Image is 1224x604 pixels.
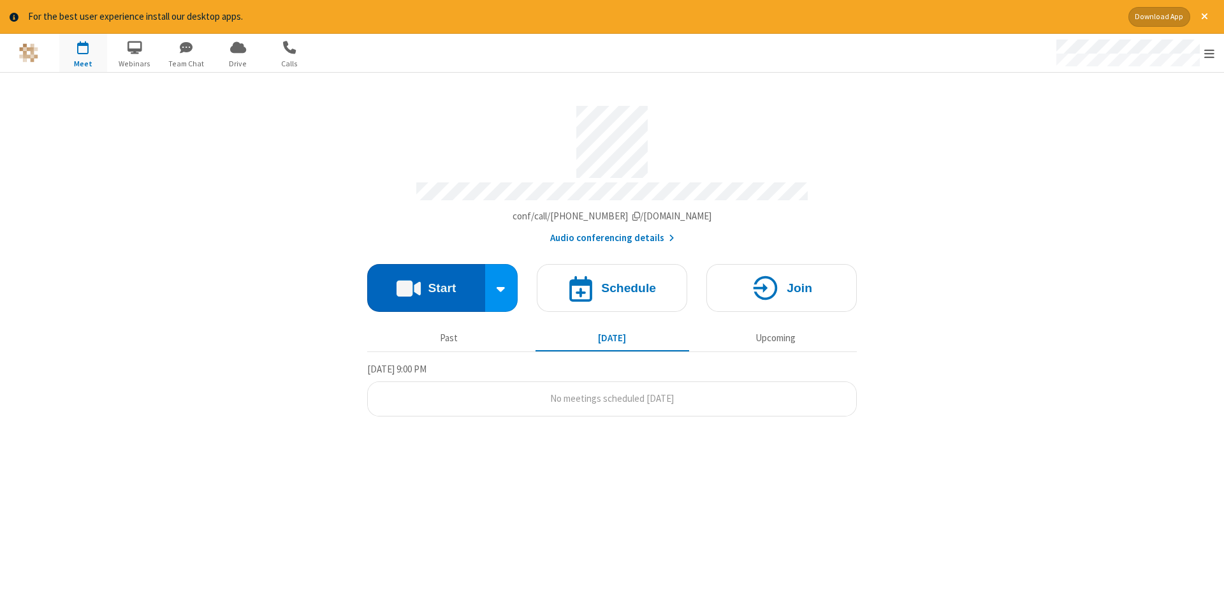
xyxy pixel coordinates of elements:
[1044,34,1224,72] div: Open menu
[699,327,852,351] button: Upcoming
[214,58,262,70] span: Drive
[513,209,712,224] button: Copy my meeting room linkCopy my meeting room link
[601,282,656,294] h4: Schedule
[28,10,1119,24] div: For the best user experience install our desktop apps.
[535,327,689,351] button: [DATE]
[367,264,485,312] button: Start
[550,392,674,404] span: No meetings scheduled [DATE]
[706,264,857,312] button: Join
[367,96,857,245] section: Account details
[19,43,38,63] img: QA Selenium DO NOT DELETE OR CHANGE
[787,282,812,294] h4: Join
[550,231,674,246] button: Audio conferencing details
[513,210,712,222] span: Copy my meeting room link
[1128,7,1190,27] button: Download App
[59,58,107,70] span: Meet
[266,58,314,70] span: Calls
[163,58,210,70] span: Team Chat
[111,58,159,70] span: Webinars
[537,264,687,312] button: Schedule
[372,327,526,351] button: Past
[428,282,456,294] h4: Start
[485,264,518,312] div: Start conference options
[367,362,857,416] section: Today's Meetings
[4,34,52,72] button: Logo
[367,363,426,375] span: [DATE] 9:00 PM
[1195,7,1214,27] button: Close alert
